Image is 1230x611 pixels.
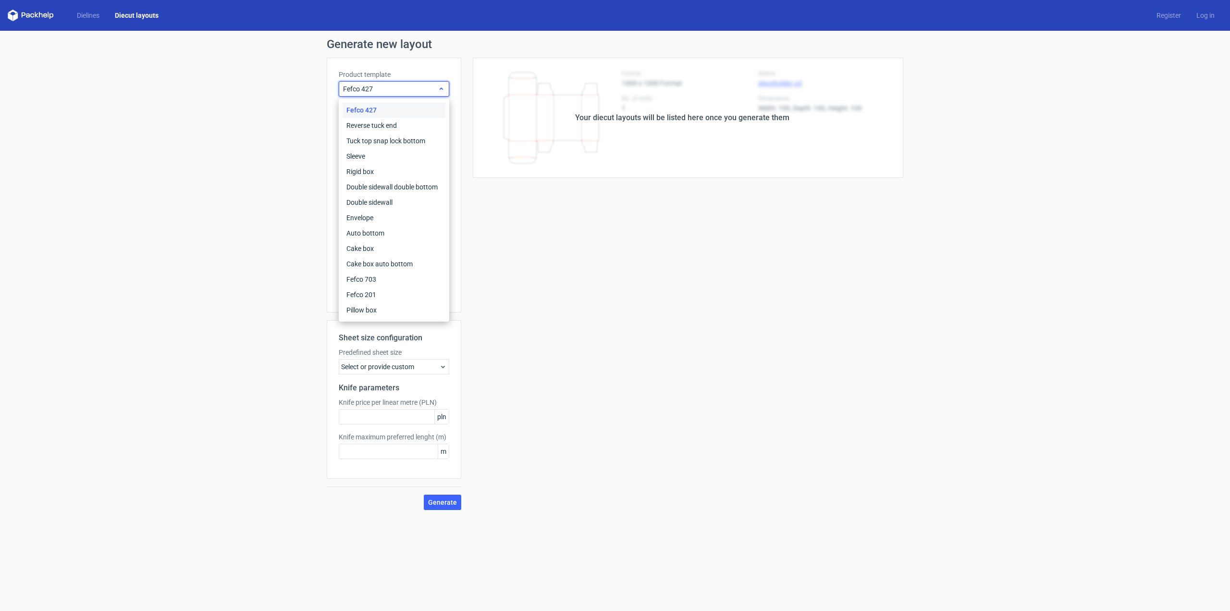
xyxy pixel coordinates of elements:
[438,444,449,459] span: m
[339,70,449,79] label: Product template
[343,210,445,225] div: Envelope
[1189,11,1222,20] a: Log in
[343,164,445,179] div: Rigid box
[339,359,449,374] div: Select or provide custom
[343,256,445,272] div: Cake box auto bottom
[343,195,445,210] div: Double sidewall
[343,133,445,149] div: Tuck top snap lock bottom
[343,272,445,287] div: Fefco 703
[343,302,445,318] div: Pillow box
[343,287,445,302] div: Fefco 201
[339,332,449,344] h2: Sheet size configuration
[107,11,166,20] a: Diecut layouts
[339,348,449,357] label: Predefined sheet size
[339,398,449,407] label: Knife price per linear metre (PLN)
[69,11,107,20] a: Dielines
[575,112,789,124] div: Your diecut layouts will be listed here once you generate them
[343,225,445,241] div: Auto bottom
[343,179,445,195] div: Double sidewall double bottom
[343,102,445,118] div: Fefco 427
[428,499,457,506] span: Generate
[343,149,445,164] div: Sleeve
[424,495,461,510] button: Generate
[343,241,445,256] div: Cake box
[434,410,449,424] span: pln
[1149,11,1189,20] a: Register
[339,432,449,442] label: Knife maximum preferred lenght (m)
[343,118,445,133] div: Reverse tuck end
[339,382,449,394] h2: Knife parameters
[343,84,438,94] span: Fefco 427
[327,38,903,50] h1: Generate new layout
